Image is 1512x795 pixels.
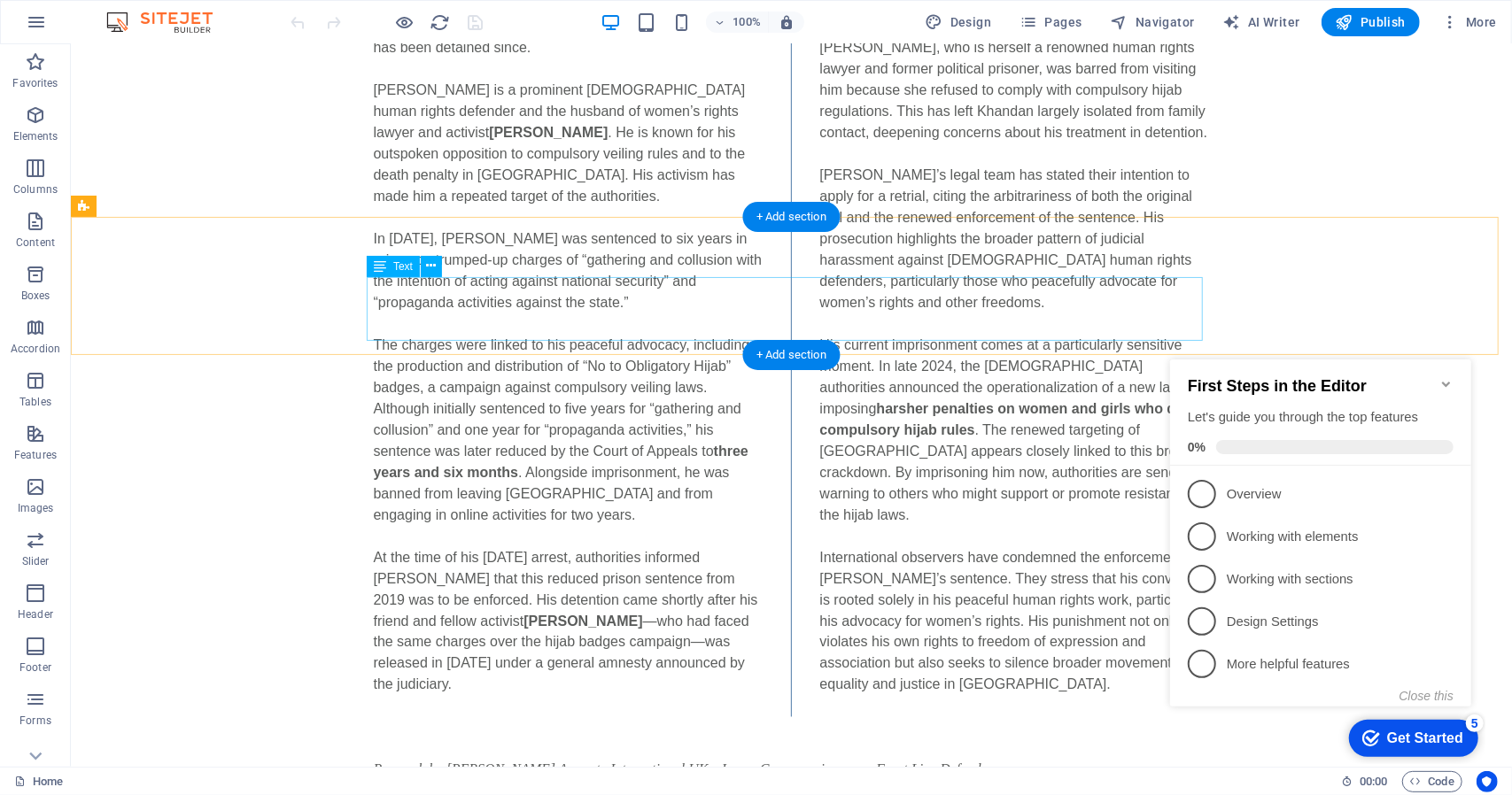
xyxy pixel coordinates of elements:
p: Slider [22,554,50,568]
div: 5 [303,380,321,397]
p: Boxes [21,289,50,303]
p: Design Settings [64,278,276,297]
button: Pages [1012,8,1089,36]
i: Reload page [430,12,451,33]
p: More helpful features [64,320,276,339]
p: Accordion [11,342,60,356]
span: Navigator [1111,13,1195,31]
p: Forms [19,714,51,728]
h6: Session time [1341,771,1388,792]
div: Design (Ctrl+Alt+Y) [919,8,999,36]
div: + Add section [742,340,841,370]
button: 100% [706,12,769,33]
span: 0% [25,105,53,120]
li: Overview [7,138,308,181]
i: On resize automatically adjust zoom level to fit chosen device. [779,14,795,30]
span: Publish [1336,13,1406,31]
p: Overview [64,151,276,169]
button: Close this [236,354,291,368]
button: Click here to leave preview mode and continue editing [394,12,415,33]
button: Publish [1322,8,1420,36]
li: Working with sections [7,223,308,266]
p: Tables [19,395,51,409]
button: Design [919,8,999,36]
img: Editor Logo [102,12,235,33]
span: More [1441,13,1497,31]
p: Footer [19,660,51,675]
li: More helpful features [7,308,308,351]
div: Get Started [224,396,300,412]
h6: 100% [733,12,761,33]
p: Working with sections [64,235,276,254]
span: AI Writer [1223,13,1300,31]
div: + Add section [742,202,841,232]
div: Minimize checklist [276,42,291,57]
p: Favorites [12,76,58,90]
div: Let's guide you through the top features [25,73,291,92]
span: 00 00 [1360,771,1387,792]
div: Get Started 5 items remaining, 0% complete [186,385,315,422]
button: AI Writer [1216,8,1307,36]
button: Code [1402,771,1462,792]
p: Working with elements [64,193,276,212]
h2: First Steps in the Editor [25,42,291,61]
a: Click to cancel selection. Double-click to open Pages [14,771,63,792]
button: reload [430,12,451,33]
p: Content [16,235,55,250]
p: Header [18,607,53,621]
button: Usercentrics [1477,771,1498,792]
p: Columns [13,182,58,197]
span: Pages [1020,13,1082,31]
span: Text [393,261,413,272]
p: Features [14,448,57,462]
button: Navigator [1104,8,1202,36]
p: Elements [13,129,58,143]
li: Design Settings [7,266,308,308]
span: Design [926,13,992,31]
p: Images [18,501,54,515]
span: : [1372,775,1375,788]
span: Code [1410,771,1454,792]
li: Working with elements [7,181,308,223]
button: More [1434,8,1504,36]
